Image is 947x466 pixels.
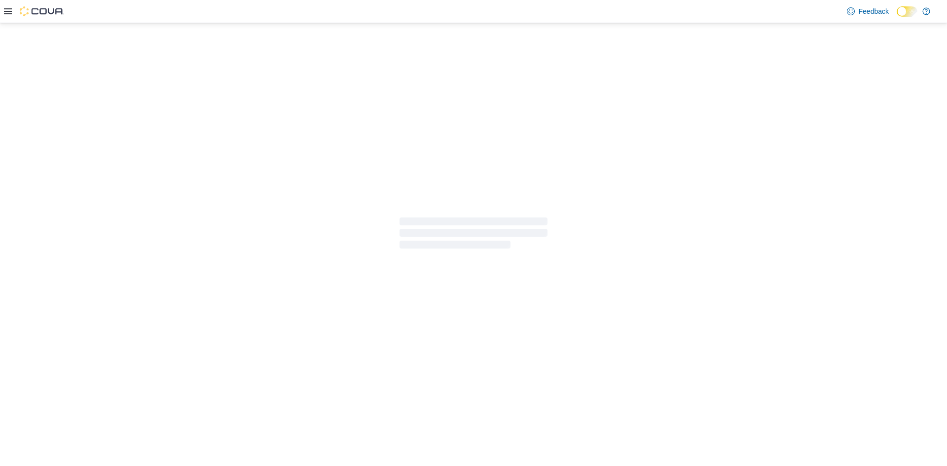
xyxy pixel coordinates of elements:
span: Loading [400,219,547,251]
span: Feedback [859,6,889,16]
input: Dark Mode [897,6,917,17]
a: Feedback [843,1,893,21]
img: Cova [20,6,64,16]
